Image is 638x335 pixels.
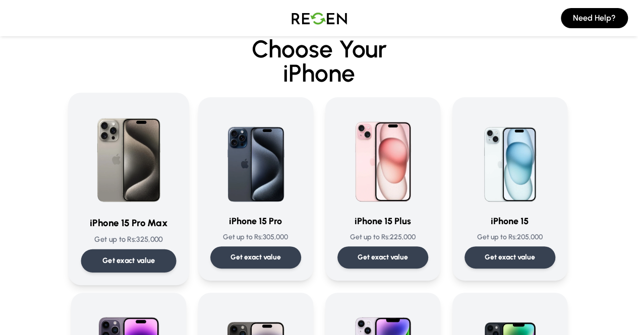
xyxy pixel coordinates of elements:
span: iPhone [71,61,567,85]
img: iPhone 15 Pro Max [81,105,176,207]
p: Get up to Rs: 305,000 [210,232,301,242]
button: Need Help? [561,8,628,28]
p: Get exact value [230,252,281,262]
h3: iPhone 15 Pro [210,214,301,228]
p: Get up to Rs: 225,000 [337,232,428,242]
img: iPhone 15 Plus [337,109,428,206]
p: Get exact value [358,252,408,262]
p: Get up to Rs: 325,000 [81,234,176,245]
img: iPhone 15 Pro [210,109,301,206]
h3: iPhone 15 Pro Max [81,216,176,230]
p: Get exact value [485,252,535,262]
h3: iPhone 15 [465,214,555,228]
h3: iPhone 15 Plus [337,214,428,228]
img: Logo [284,4,355,32]
img: iPhone 15 [465,109,555,206]
p: Get up to Rs: 205,000 [465,232,555,242]
span: Choose Your [252,34,387,63]
p: Get exact value [102,255,155,266]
